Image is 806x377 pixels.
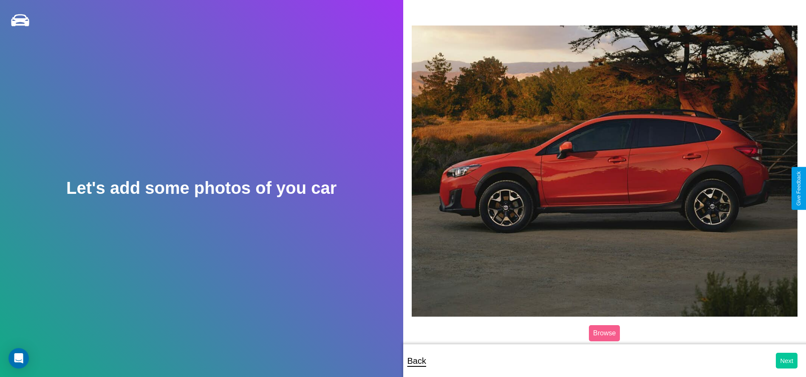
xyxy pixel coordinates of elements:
label: Browse [589,325,620,341]
button: Next [776,353,798,368]
div: Open Intercom Messenger [8,348,29,368]
img: posted [412,26,798,317]
div: Give Feedback [796,171,802,206]
h2: Let's add some photos of you car [66,179,337,198]
p: Back [407,353,426,368]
